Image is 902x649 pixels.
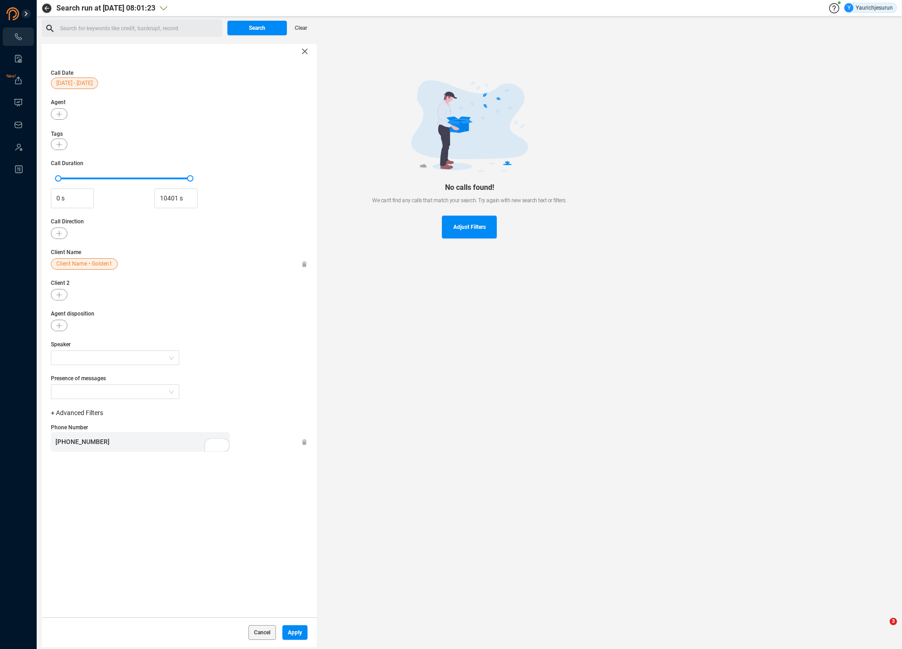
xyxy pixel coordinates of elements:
[844,3,893,12] div: Yaurichjesurun
[847,3,851,12] span: Y
[51,131,63,137] span: Tags
[282,625,308,640] button: Apply
[288,625,302,640] span: Apply
[51,159,308,167] span: Call Duration
[55,438,110,445] span: [PHONE_NUMBER]
[56,258,112,270] span: Client Name • Golden1
[287,21,314,35] button: Clear
[3,72,34,90] li: Exports
[3,116,34,134] li: Inbox
[51,424,88,431] span: Phone Number
[51,409,103,416] span: + Advanced Filters
[51,310,308,318] span: Agent disposition
[51,279,308,287] span: Client 2
[453,216,486,239] span: Adjust Filters
[890,618,897,625] span: 3
[56,3,155,14] span: Search run at [DATE] 08:01:23
[56,78,93,89] span: [DATE] - [DATE]
[3,28,34,46] li: Interactions
[3,94,34,112] li: Visuals
[295,21,307,35] span: Clear
[6,67,16,85] span: New!
[6,7,57,20] img: prodigal-logo
[254,625,270,640] span: Cancel
[51,70,73,76] span: Call Date
[14,76,23,85] a: New!
[249,21,265,35] span: Search
[51,217,308,226] span: Call Direction
[442,216,497,239] button: Adjust Filters
[871,618,893,640] iframe: Intercom live chat
[56,183,882,192] div: No calls found!
[51,248,308,256] span: Client Name
[3,50,34,68] li: Smart Reports
[51,340,179,349] span: Speaker
[51,432,230,452] div: To enrich screen reader interactions, please activate Accessibility in Grammarly extension settings
[248,625,276,640] button: Cancel
[56,196,882,205] div: We can't find any calls that match your search. Try again with new search text or filters.
[227,21,287,35] button: Search
[51,374,179,383] span: Presence of messages
[51,98,308,106] span: Agent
